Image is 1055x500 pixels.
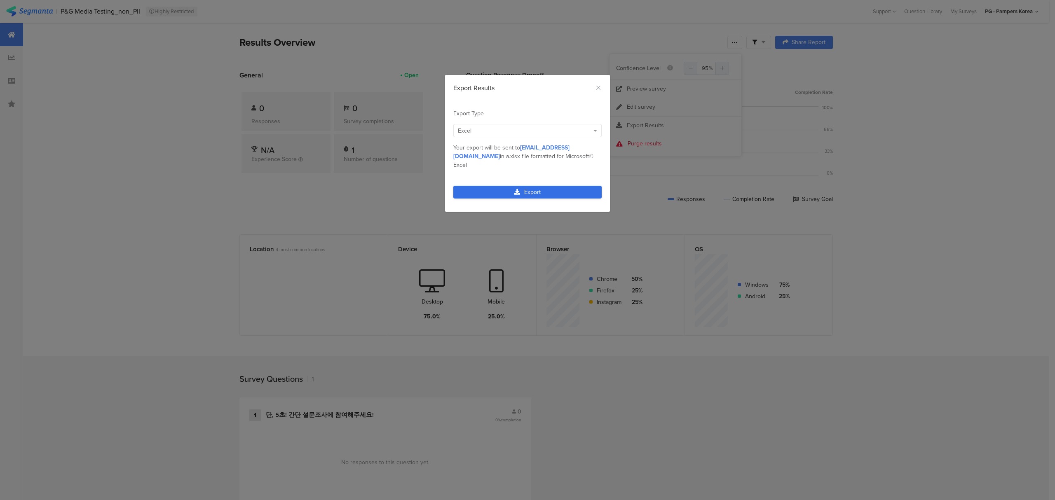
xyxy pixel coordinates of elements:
[453,109,602,118] div: Export Type
[445,75,610,212] div: dialog
[453,143,570,161] span: [EMAIL_ADDRESS][DOMAIN_NAME]
[453,152,593,169] span: .xlsx file formatted for Microsoft© Excel
[458,126,471,135] span: Excel
[453,186,602,199] a: Export
[595,83,602,93] button: Close
[453,143,602,169] div: Your export will be sent to in a
[453,83,602,93] div: Export Results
